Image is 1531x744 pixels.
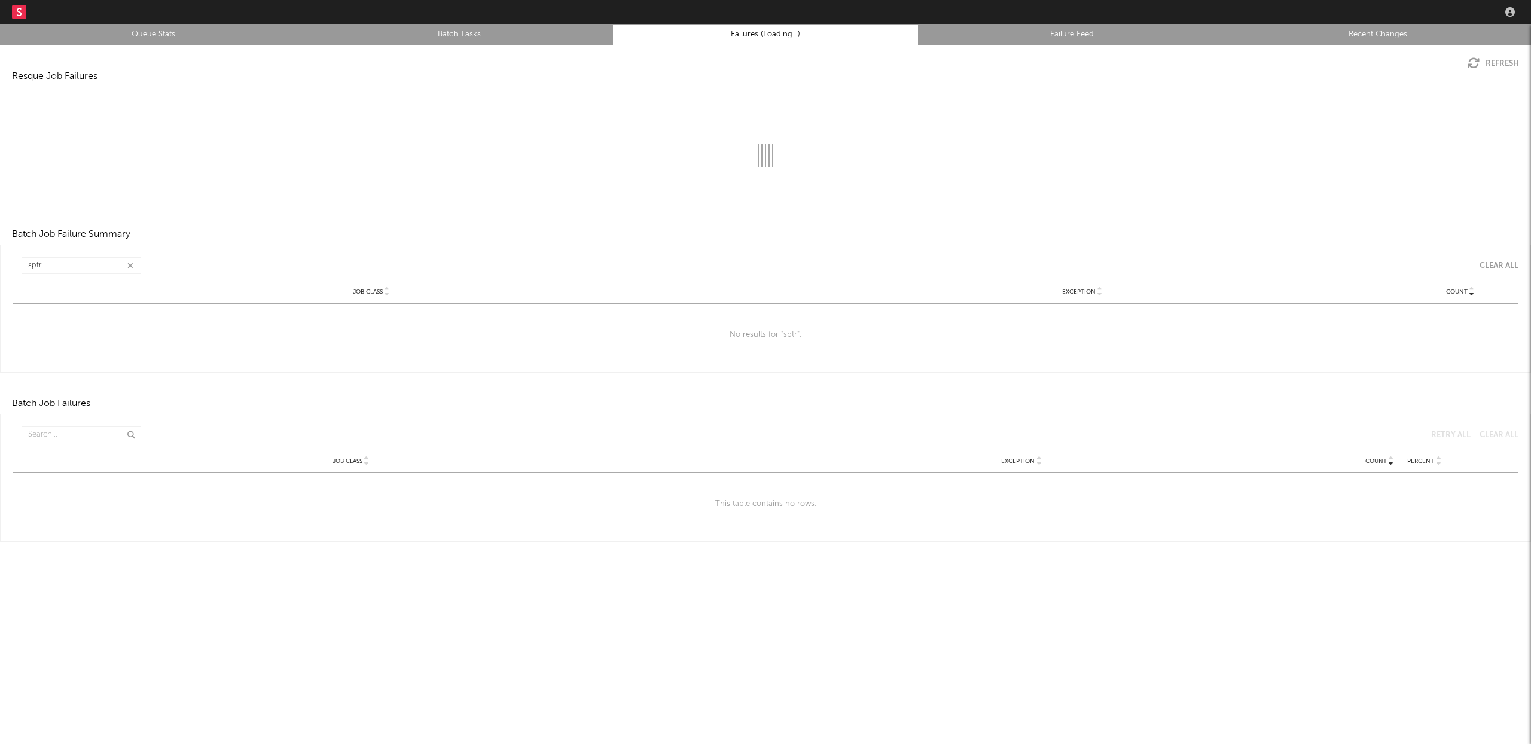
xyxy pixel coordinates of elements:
span: Percent [1407,458,1434,465]
div: Clear All [1480,262,1518,270]
button: Retry All [1422,431,1471,439]
button: Clear All [1471,431,1518,439]
input: Search... [22,426,141,443]
span: Job Class [353,288,383,295]
button: Clear All [1471,262,1518,270]
div: Batch Job Failures [12,397,90,411]
span: Count [1446,288,1468,295]
a: Failures (Loading...) [619,28,912,42]
span: Job Class [333,458,362,465]
a: Batch Tasks [313,28,606,42]
span: Exception [1062,288,1096,295]
div: Batch Job Failure Summary [12,227,130,242]
span: Exception [1001,458,1035,465]
a: Queue Stats [7,28,300,42]
div: This table contains no rows. [13,473,1518,535]
a: Failure Feed [925,28,1218,42]
button: Refresh [1468,57,1519,69]
input: Search... [22,257,141,274]
div: Clear All [1480,431,1518,439]
div: No results for " sptr ". [13,304,1518,366]
div: Retry All [1431,431,1471,439]
span: Count [1365,458,1387,465]
div: Resque Job Failures [12,69,97,84]
a: Recent Changes [1231,28,1524,42]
